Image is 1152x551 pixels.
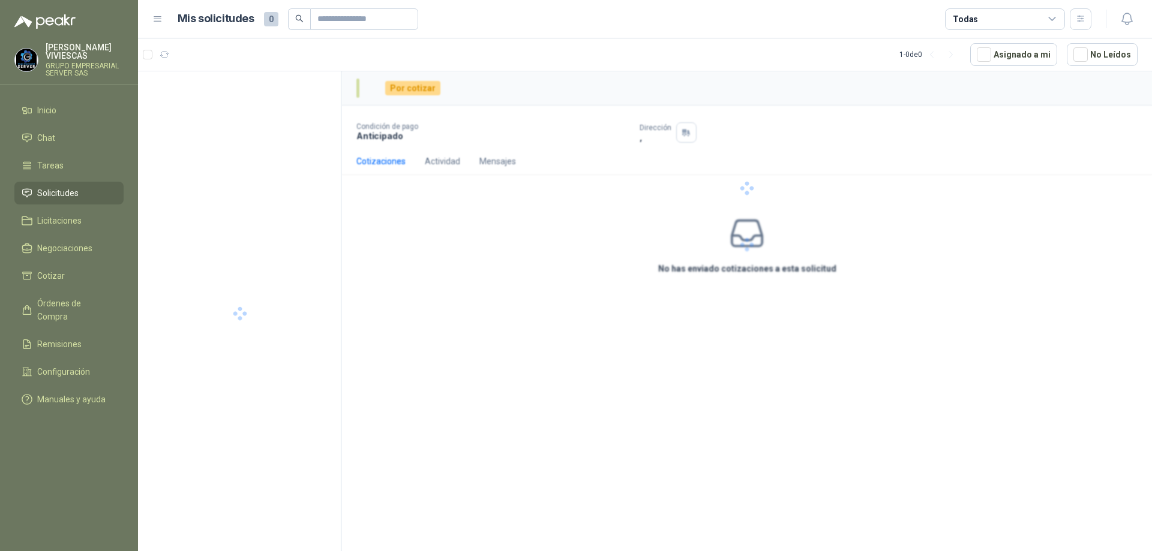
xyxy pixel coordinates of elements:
a: Solicitudes [14,182,124,204]
a: Manuales y ayuda [14,388,124,411]
span: Órdenes de Compra [37,297,112,323]
button: No Leídos [1067,43,1138,66]
a: Cotizar [14,264,124,287]
p: GRUPO EMPRESARIAL SERVER SAS [46,62,124,77]
span: Licitaciones [37,214,82,227]
div: Todas [953,13,978,26]
span: search [295,14,304,23]
span: Tareas [37,159,64,172]
span: Manuales y ayuda [37,393,106,406]
span: Chat [37,131,55,144]
a: Negociaciones [14,237,124,260]
p: [PERSON_NAME] VIVIESCAS [46,43,124,60]
h1: Mis solicitudes [178,10,254,28]
a: Configuración [14,360,124,383]
span: Cotizar [37,269,65,282]
a: Licitaciones [14,209,124,232]
button: Asignado a mi [970,43,1057,66]
span: 0 [264,12,278,26]
span: Negociaciones [37,242,92,255]
a: Chat [14,127,124,149]
span: Configuración [37,365,90,378]
img: Logo peakr [14,14,76,29]
a: Inicio [14,99,124,122]
span: Inicio [37,104,56,117]
span: Remisiones [37,338,82,351]
div: 1 - 0 de 0 [899,45,961,64]
a: Remisiones [14,333,124,356]
span: Solicitudes [37,186,79,200]
a: Tareas [14,154,124,177]
img: Company Logo [15,49,38,71]
a: Órdenes de Compra [14,292,124,328]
